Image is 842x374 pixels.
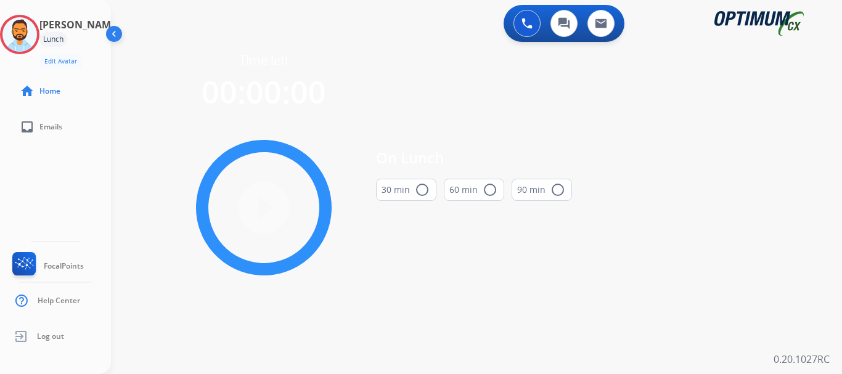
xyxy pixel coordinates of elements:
mat-icon: radio_button_unchecked [415,182,430,197]
mat-icon: radio_button_unchecked [483,182,497,197]
span: Help Center [38,296,80,306]
button: 60 min [444,179,504,201]
mat-icon: radio_button_unchecked [550,182,565,197]
a: FocalPoints [10,252,84,280]
mat-icon: home [20,84,35,99]
button: Edit Avatar [39,54,82,68]
p: 0.20.1027RC [774,352,830,367]
span: FocalPoints [44,261,84,271]
span: On Lunch [376,147,572,169]
span: Time left [239,52,289,69]
h3: [PERSON_NAME] [39,17,120,32]
span: 00:00:00 [202,71,326,113]
span: Log out [37,331,64,341]
mat-icon: inbox [20,120,35,134]
span: Home [39,86,60,96]
img: avatar [2,17,37,52]
span: Emails [39,122,62,132]
button: 90 min [512,179,572,201]
button: 30 min [376,179,436,201]
div: Lunch [39,32,67,47]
